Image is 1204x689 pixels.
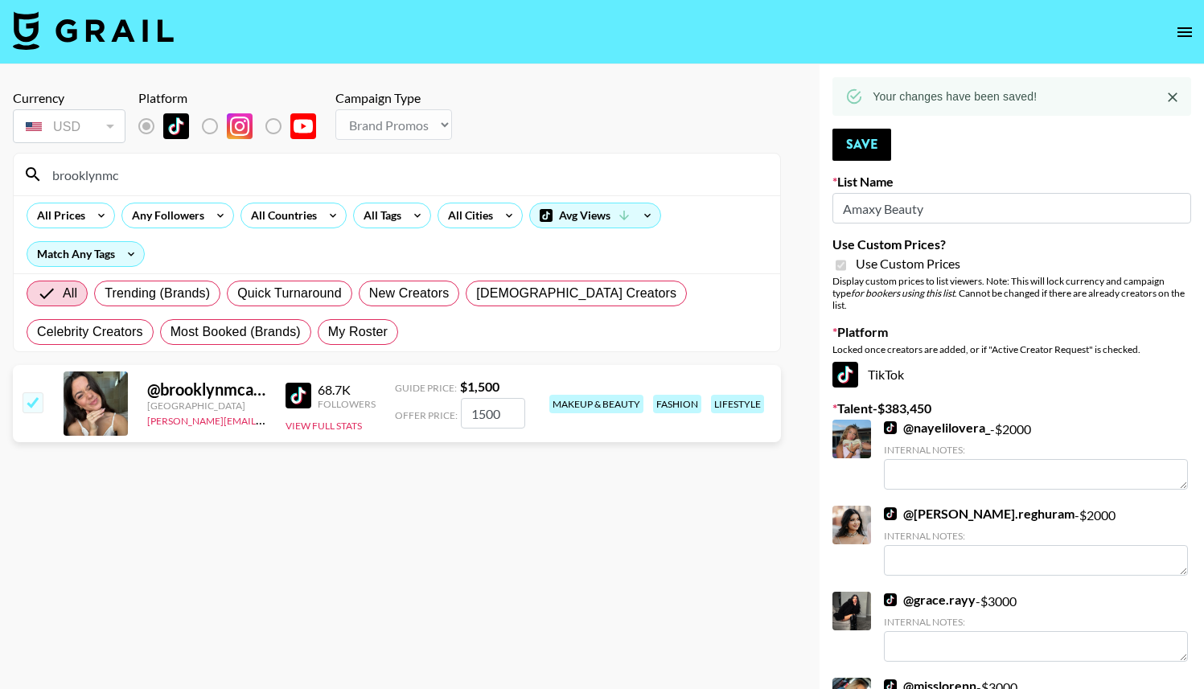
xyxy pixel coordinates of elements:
label: List Name [832,174,1191,190]
button: Save [832,129,891,161]
span: Most Booked (Brands) [171,322,301,342]
a: @[PERSON_NAME].reghuram [884,506,1075,522]
strong: $ 1,500 [460,379,499,394]
div: Internal Notes: [884,444,1188,456]
input: 1,500 [461,398,525,429]
div: All Tags [354,203,405,228]
div: List locked to TikTok. [138,109,329,143]
img: Instagram [227,113,253,139]
span: New Creators [369,284,450,303]
div: Display custom prices to list viewers. Note: This will lock currency and campaign type . Cannot b... [832,275,1191,311]
div: All Countries [241,203,320,228]
a: @nayelilovera_ [884,420,990,436]
div: @ brooklynmcaldwell [147,379,266,400]
img: TikTok [163,113,189,139]
div: Internal Notes: [884,616,1188,628]
div: 68.7K [318,382,376,398]
img: YouTube [290,113,316,139]
span: Celebrity Creators [37,322,143,342]
label: Platform [832,324,1191,340]
img: TikTok [884,421,897,434]
div: Campaign Type [335,90,452,106]
div: Any Followers [122,203,208,228]
div: Match Any Tags [27,242,144,266]
span: Offer Price: [395,409,458,421]
label: Use Custom Prices? [832,236,1191,252]
input: Search by User Name [43,162,770,187]
div: All Cities [438,203,496,228]
div: USD [16,113,122,141]
div: Locked once creators are added, or if "Active Creator Request" is checked. [832,343,1191,355]
button: View Full Stats [286,420,362,432]
a: @grace.rayy [884,592,976,608]
button: Close [1161,85,1185,109]
span: Trending (Brands) [105,284,210,303]
div: makeup & beauty [549,395,643,413]
div: Platform [138,90,329,106]
img: TikTok [832,362,858,388]
div: [GEOGRAPHIC_DATA] [147,400,266,412]
span: My Roster [328,322,388,342]
a: [PERSON_NAME][EMAIL_ADDRESS][DOMAIN_NAME] [147,412,385,427]
em: for bookers using this list [851,287,955,299]
div: lifestyle [711,395,764,413]
div: Your changes have been saved! [873,82,1037,111]
button: open drawer [1169,16,1201,48]
label: Talent - $ 383,450 [832,400,1191,416]
div: Avg Views [530,203,660,228]
span: Guide Price: [395,382,457,394]
img: TikTok [884,593,897,606]
div: - $ 3000 [884,592,1188,662]
span: All [63,284,77,303]
div: fashion [653,395,701,413]
span: Use Custom Prices [856,256,960,272]
div: TikTok [832,362,1191,388]
div: - $ 2000 [884,506,1188,576]
div: All Prices [27,203,88,228]
div: Followers [318,398,376,410]
img: Grail Talent [13,11,174,50]
div: Currency [13,90,125,106]
div: Internal Notes: [884,530,1188,542]
img: TikTok [884,507,897,520]
img: TikTok [286,383,311,408]
span: [DEMOGRAPHIC_DATA] Creators [476,284,676,303]
span: Quick Turnaround [237,284,342,303]
div: Currency is locked to USD [13,106,125,146]
div: - $ 2000 [884,420,1188,490]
